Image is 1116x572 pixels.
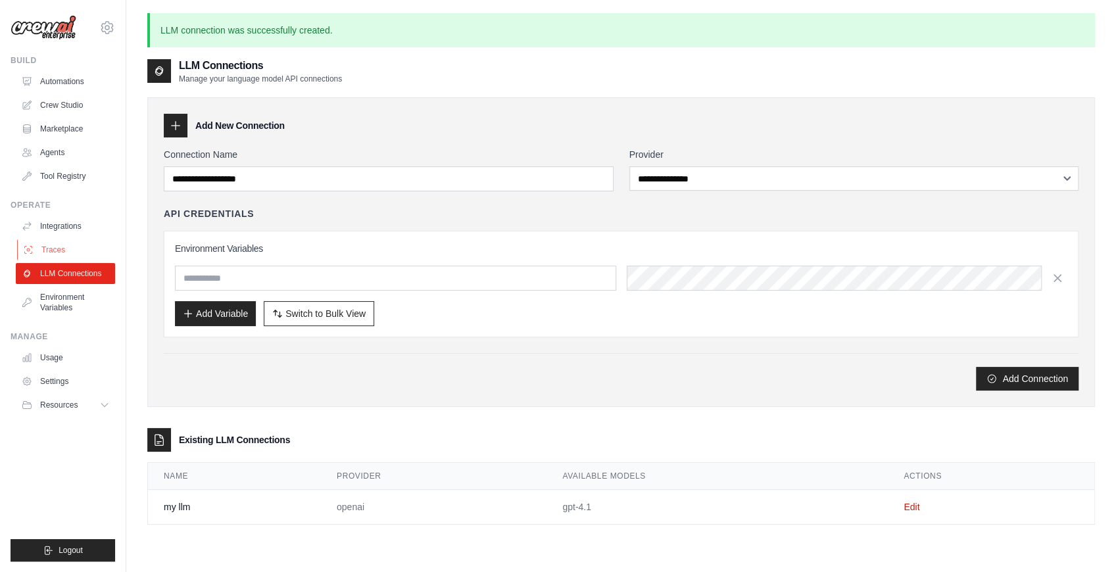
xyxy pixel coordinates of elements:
[16,118,115,139] a: Marketplace
[546,490,888,525] td: gpt-4.1
[59,545,83,556] span: Logout
[16,95,115,116] a: Crew Studio
[264,301,374,326] button: Switch to Bulk View
[16,371,115,392] a: Settings
[17,239,116,260] a: Traces
[629,148,1079,161] label: Provider
[179,74,342,84] p: Manage your language model API connections
[195,119,285,132] h3: Add New Connection
[148,490,321,525] td: my llm
[11,539,115,561] button: Logout
[904,502,919,512] a: Edit
[16,287,115,318] a: Environment Variables
[11,15,76,40] img: Logo
[16,394,115,416] button: Resources
[16,142,115,163] a: Agents
[147,13,1095,47] p: LLM connection was successfully created.
[40,400,78,410] span: Resources
[16,166,115,187] a: Tool Registry
[16,71,115,92] a: Automations
[179,58,342,74] h2: LLM Connections
[321,490,546,525] td: openai
[16,347,115,368] a: Usage
[175,242,1067,255] h3: Environment Variables
[16,263,115,284] a: LLM Connections
[16,216,115,237] a: Integrations
[11,55,115,66] div: Build
[321,463,546,490] th: Provider
[175,301,256,326] button: Add Variable
[546,463,888,490] th: Available Models
[164,148,614,161] label: Connection Name
[11,331,115,342] div: Manage
[976,367,1079,391] button: Add Connection
[164,207,254,220] h4: API Credentials
[148,463,321,490] th: Name
[285,307,366,320] span: Switch to Bulk View
[11,200,115,210] div: Operate
[888,463,1094,490] th: Actions
[179,433,290,446] h3: Existing LLM Connections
